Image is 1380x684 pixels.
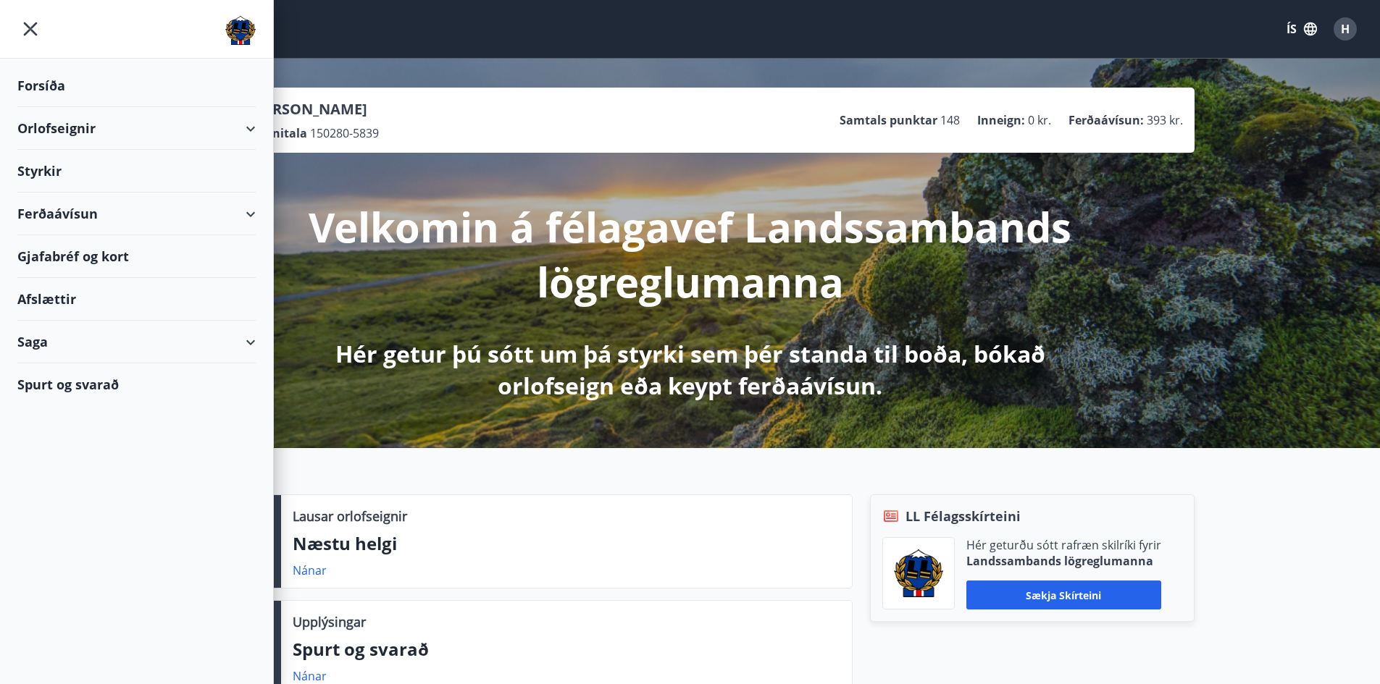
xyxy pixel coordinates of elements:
span: LL Félagsskírteini [906,507,1021,525]
p: Kennitala [250,125,307,141]
p: Samtals punktar [840,112,937,128]
div: Ferðaávísun [17,193,256,235]
p: Upplýsingar [293,612,366,631]
img: 1cqKbADZNYZ4wXUG0EC2JmCwhQh0Y6EN22Kw4FTY.png [894,549,943,597]
a: Nánar [293,562,327,578]
button: H [1328,12,1363,46]
a: Nánar [293,668,327,684]
p: Ferðaávísun : [1069,112,1144,128]
div: Saga [17,321,256,363]
p: Landssambands lögreglumanna [966,553,1161,569]
span: 0 kr. [1028,112,1051,128]
p: Velkomin á félagavef Landssambands lögreglumanna [308,199,1073,309]
p: Lausar orlofseignir [293,507,407,525]
button: menu [17,16,43,42]
span: H [1341,21,1350,37]
img: union_logo [225,16,256,45]
p: [PERSON_NAME] [250,99,379,119]
p: Inneign : [977,112,1025,128]
span: 393 kr. [1147,112,1183,128]
span: 148 [940,112,960,128]
p: Spurt og svarað [293,637,840,662]
button: ÍS [1279,16,1325,42]
p: Hér geturðu sótt rafræn skilríki fyrir [966,537,1161,553]
div: Spurt og svarað [17,363,256,405]
div: Gjafabréf og kort [17,235,256,278]
div: Forsíða [17,64,256,107]
div: Styrkir [17,150,256,193]
p: Hér getur þú sótt um þá styrki sem þér standa til boða, bókað orlofseign eða keypt ferðaávísun. [308,338,1073,402]
span: 150280-5839 [310,125,379,141]
button: Sækja skírteini [966,580,1161,609]
p: Næstu helgi [293,531,840,556]
div: Afslættir [17,278,256,321]
div: Orlofseignir [17,107,256,150]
